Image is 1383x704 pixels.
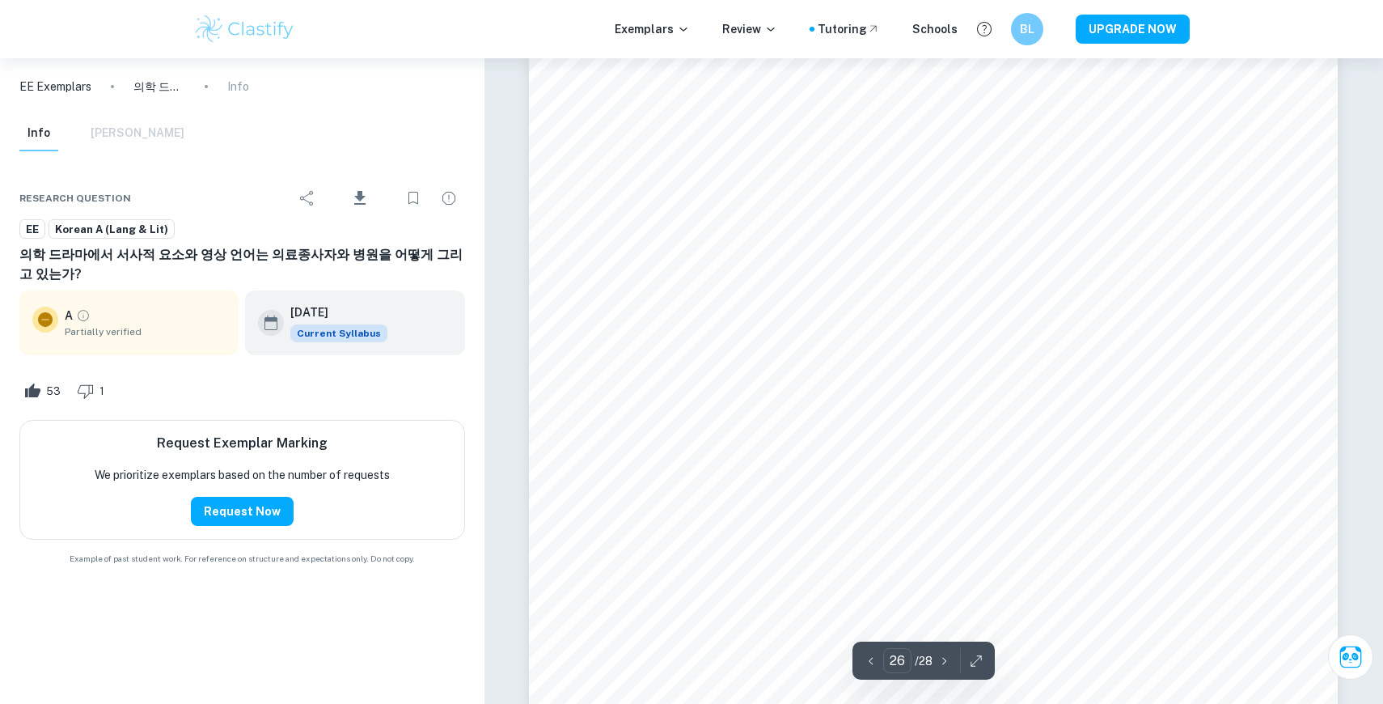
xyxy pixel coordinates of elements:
[49,222,174,238] span: Korean A (Lang & Lit)
[133,78,185,95] p: 의학 드라마에서 서사적 요소와 영상 언어는 의료종사자와 병원을 어떻게 그리고 있는가?
[19,219,45,240] a: EE
[433,182,465,214] div: Report issue
[76,308,91,323] a: Grade partially verified
[19,191,131,206] span: Research question
[19,245,465,284] h6: 의학 드라마에서 서사적 요소와 영상 언어는 의료종사자와 병원을 어떻게 그리고 있는가?
[20,222,44,238] span: EE
[290,324,387,342] span: Current Syllabus
[91,384,113,400] span: 1
[193,13,296,45] img: Clastify logo
[19,116,58,151] button: Info
[95,466,390,484] p: We prioritize exemplars based on the number of requests
[19,553,465,565] span: Example of past student work. For reference on structure and expectations only. Do not copy.
[327,177,394,219] div: Download
[1018,20,1037,38] h6: BL
[915,652,933,670] p: / 28
[290,303,374,321] h6: [DATE]
[971,15,998,43] button: Help and Feedback
[615,20,690,38] p: Exemplars
[19,378,70,404] div: Like
[49,219,175,240] a: Korean A (Lang & Lit)
[912,20,958,38] a: Schools
[73,378,113,404] div: Dislike
[227,78,249,95] p: Info
[290,324,387,342] div: This exemplar is based on the current syllabus. Feel free to refer to it for inspiration/ideas wh...
[1076,15,1190,44] button: UPGRADE NOW
[291,182,324,214] div: Share
[37,384,70,400] span: 53
[1011,13,1043,45] button: BL
[818,20,880,38] a: Tutoring
[157,434,328,453] h6: Request Exemplar Marking
[65,307,73,324] p: A
[19,78,91,95] a: EE Exemplars
[397,182,429,214] div: Bookmark
[65,324,226,339] span: Partially verified
[722,20,777,38] p: Review
[1328,634,1373,680] button: Ask Clai
[191,497,294,526] button: Request Now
